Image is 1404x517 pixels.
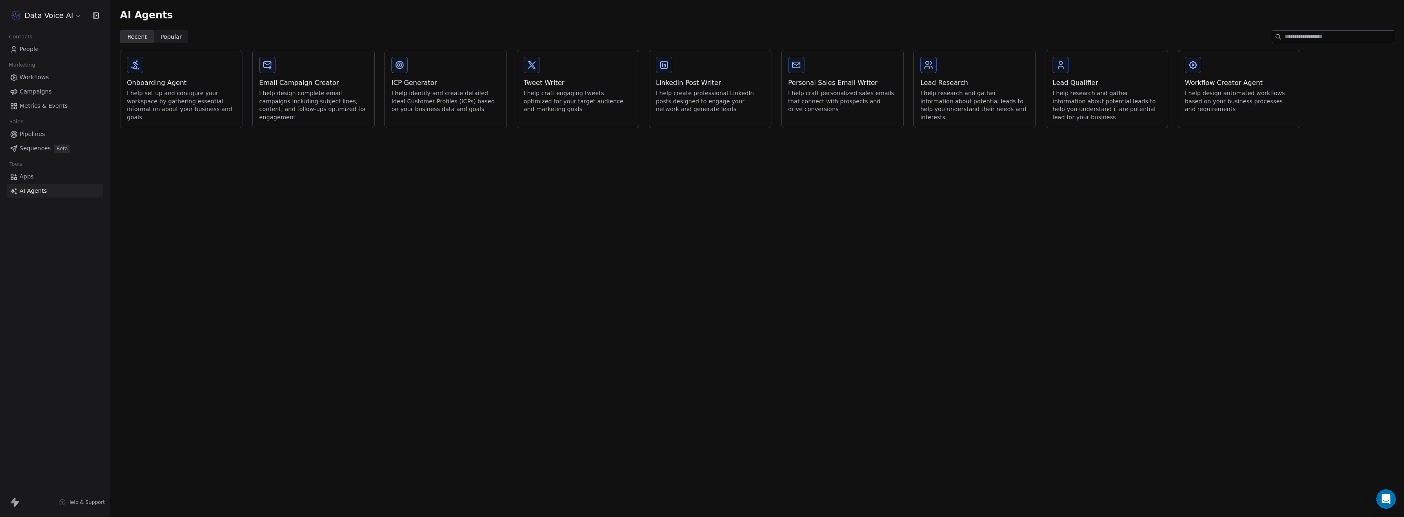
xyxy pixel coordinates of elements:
span: Help & Support [67,499,105,506]
div: Workflow Creator Agent [1185,78,1293,88]
a: SequencesBeta [7,142,103,155]
div: Personal Sales Email Writer [788,78,897,88]
div: Tweet Writer [524,78,632,88]
div: I help design automated workflows based on your business processes and requirements [1185,89,1293,114]
span: Contacts [5,31,36,43]
a: AI Agents [7,184,103,198]
span: Sequences [20,144,51,153]
span: Campaigns [20,87,51,96]
div: Onboarding Agent [127,78,235,88]
div: LinkedIn Post Writer [656,78,764,88]
span: Marketing [5,59,39,71]
div: Email Campaign Creator [259,78,368,88]
a: Workflows [7,71,103,84]
img: Untitled_design-removebg-preview.png [11,11,21,20]
a: Help & Support [59,499,105,506]
div: I help identify and create detailed Ideal Customer Profiles (ICPs) based on your business data an... [391,89,500,114]
div: ICP Generator [391,78,500,88]
span: Apps [20,172,34,181]
div: I help craft personalized sales emails that connect with prospects and drive conversions [788,89,897,114]
span: Metrics & Events [20,102,68,110]
button: Data Voice AI [10,9,83,22]
span: Workflows [20,73,49,82]
a: Metrics & Events [7,99,103,113]
a: People [7,42,103,56]
div: Open Intercom Messenger [1376,489,1396,509]
div: Lead Qualifier [1053,78,1161,88]
span: Pipelines [20,130,45,138]
span: Tools [6,158,26,170]
div: I help set up and configure your workspace by gathering essential information about your business... [127,89,235,121]
span: Data Voice AI [24,10,73,21]
span: AI Agents [20,187,47,195]
a: Apps [7,170,103,183]
div: I help design complete email campaigns including subject lines, content, and follow-ups optimized... [259,89,368,121]
span: Sales [6,116,27,128]
div: I help craft engaging tweets optimized for your target audience and marketing goals [524,89,632,114]
span: People [20,45,39,53]
span: AI Agents [120,9,173,21]
div: Lead Research [920,78,1029,88]
div: I help research and gather information about potential leads to help you understand their needs a... [920,89,1029,121]
span: Popular [160,33,182,41]
a: Pipelines [7,127,103,141]
div: I help research and gather information about potential leads to help you understand if are potent... [1053,89,1161,121]
div: I help create professional LinkedIn posts designed to engage your network and generate leads [656,89,764,114]
span: Beta [54,145,70,153]
a: Campaigns [7,85,103,98]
